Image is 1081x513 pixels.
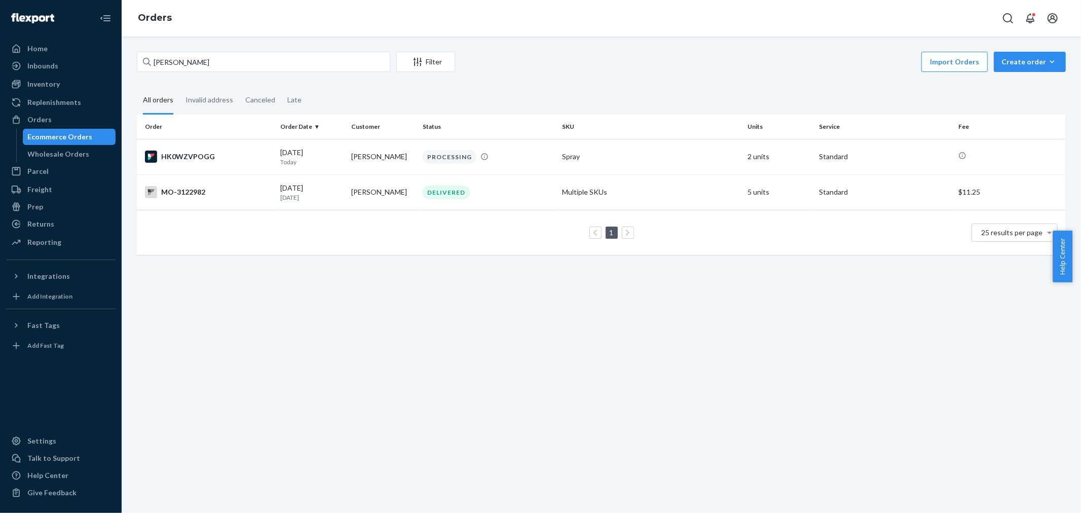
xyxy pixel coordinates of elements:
[27,271,70,281] div: Integrations
[27,292,72,301] div: Add Integration
[998,8,1018,28] button: Open Search Box
[145,151,272,163] div: HK0WZVPOGG
[27,166,49,176] div: Parcel
[819,152,950,162] p: Standard
[23,146,116,162] a: Wholesale Orders
[245,87,275,113] div: Canceled
[27,44,48,54] div: Home
[6,317,116,334] button: Fast Tags
[280,193,344,202] p: [DATE]
[6,433,116,449] a: Settings
[27,320,60,331] div: Fast Tags
[982,228,1043,237] span: 25 results per page
[137,115,276,139] th: Order
[6,181,116,198] a: Freight
[280,183,344,202] div: [DATE]
[397,57,455,67] div: Filter
[744,115,815,139] th: Units
[11,13,54,23] img: Flexport logo
[143,87,173,115] div: All orders
[994,52,1066,72] button: Create order
[347,139,419,174] td: [PERSON_NAME]
[558,174,744,210] td: Multiple SKUs
[423,150,476,164] div: PROCESSING
[27,453,80,463] div: Talk to Support
[423,186,470,199] div: DELIVERED
[744,174,815,210] td: 5 units
[347,174,419,210] td: [PERSON_NAME]
[27,97,81,107] div: Replenishments
[744,139,815,174] td: 2 units
[815,115,954,139] th: Service
[6,58,116,74] a: Inbounds
[6,450,116,466] a: Talk to Support
[6,112,116,128] a: Orders
[921,52,988,72] button: Import Orders
[6,216,116,232] a: Returns
[27,488,77,498] div: Give Feedback
[1042,8,1063,28] button: Open account menu
[6,338,116,354] a: Add Fast Tag
[6,163,116,179] a: Parcel
[6,467,116,484] a: Help Center
[419,115,558,139] th: Status
[6,268,116,284] button: Integrations
[1020,8,1040,28] button: Open notifications
[396,52,455,72] button: Filter
[276,115,348,139] th: Order Date
[280,158,344,166] p: Today
[6,234,116,250] a: Reporting
[28,132,93,142] div: Ecommerce Orders
[954,115,1066,139] th: Fee
[95,8,116,28] button: Close Navigation
[185,87,233,113] div: Invalid address
[27,341,64,350] div: Add Fast Tag
[27,202,43,212] div: Prep
[130,4,180,33] ol: breadcrumbs
[27,436,56,446] div: Settings
[954,174,1066,210] td: $11.25
[6,288,116,305] a: Add Integration
[27,115,52,125] div: Orders
[27,185,52,195] div: Freight
[27,79,60,89] div: Inventory
[6,76,116,92] a: Inventory
[28,149,90,159] div: Wholesale Orders
[27,219,54,229] div: Returns
[351,122,415,131] div: Customer
[1001,57,1058,67] div: Create order
[27,470,68,481] div: Help Center
[138,12,172,23] a: Orders
[6,485,116,501] button: Give Feedback
[6,94,116,111] a: Replenishments
[27,61,58,71] div: Inbounds
[27,237,61,247] div: Reporting
[608,228,616,237] a: Page 1 is your current page
[562,152,740,162] div: Spray
[819,187,950,197] p: Standard
[23,129,116,145] a: Ecommerce Orders
[145,186,272,198] div: MO-3122982
[280,148,344,166] div: [DATE]
[287,87,302,113] div: Late
[1053,231,1072,282] button: Help Center
[137,52,390,72] input: Search orders
[6,41,116,57] a: Home
[6,199,116,215] a: Prep
[558,115,744,139] th: SKU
